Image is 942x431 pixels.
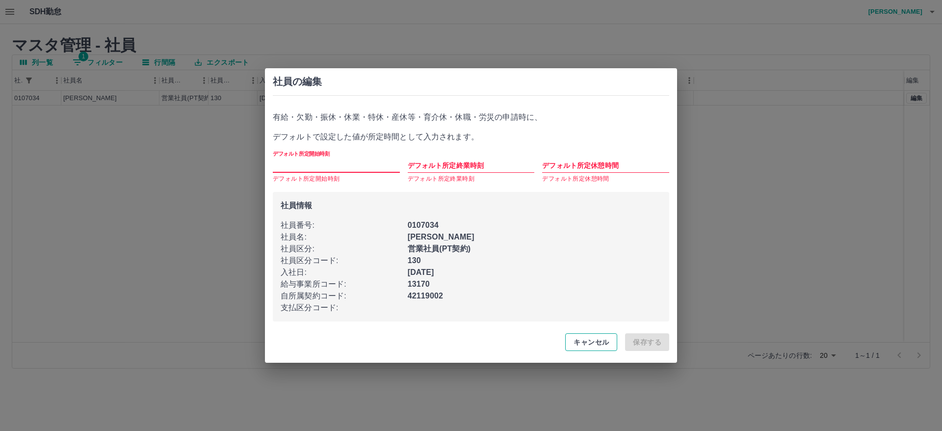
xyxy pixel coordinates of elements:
[408,255,661,267] p: 130
[408,290,661,302] p: 42119002
[281,290,408,302] p: 自所属契約コード :
[408,243,661,255] p: 営業社員(PT契約)
[281,267,408,278] p: 入社日 :
[565,333,617,351] button: キャンセル
[281,243,408,255] p: 社員区分 :
[281,278,408,290] p: 給与事業所コード :
[273,111,669,123] p: 有給・欠勤・振休・休業・特休・産休等・育介休・休職・労災の申請時に、
[273,76,669,87] h2: 社員の編集
[273,174,400,184] p: デフォルト所定開始時刻
[408,219,661,231] p: 0107034
[408,278,661,290] p: 13170
[273,150,330,158] label: デフォルト所定開始時刻
[281,219,408,231] p: 社員番号 :
[281,200,661,212] p: 社員情報
[408,267,661,278] p: [DATE]
[273,131,669,143] p: デフォルトで設定した値が所定時間として入力されます。
[542,174,669,184] p: デフォルト所定休憩時間
[281,302,408,314] p: 支払区分コード :
[281,231,408,243] p: 社員名 :
[408,231,661,243] p: [PERSON_NAME]
[408,174,535,184] p: デフォルト所定終業時刻
[281,255,408,267] p: 社員区分コード :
